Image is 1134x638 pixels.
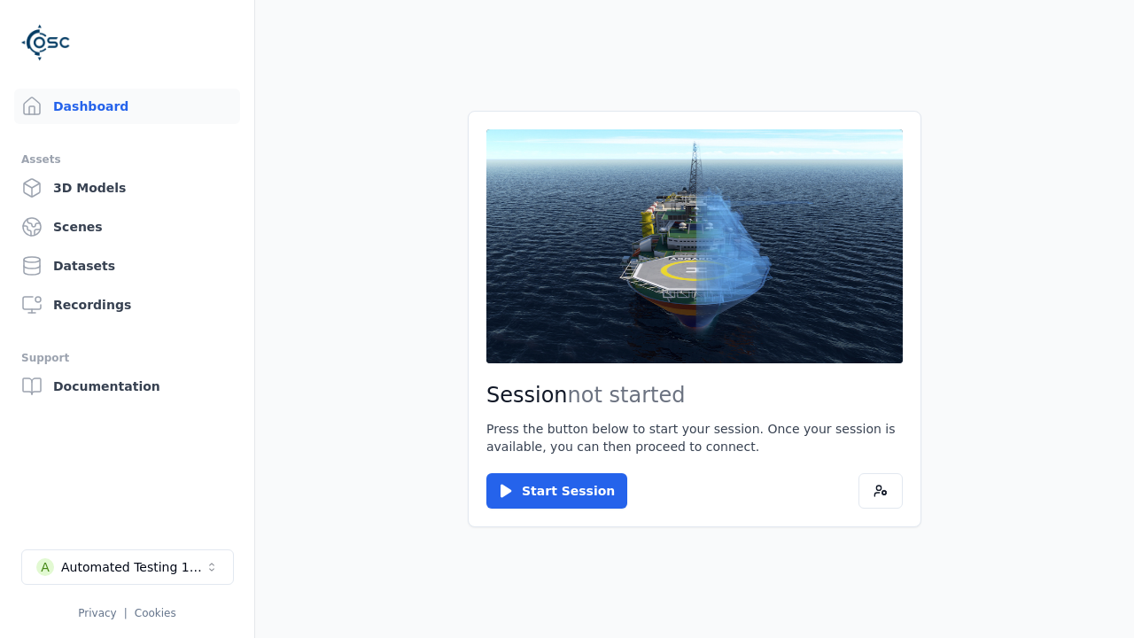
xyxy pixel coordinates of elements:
div: Assets [21,149,233,170]
a: Dashboard [14,89,240,124]
h2: Session [486,381,903,409]
button: Select a workspace [21,549,234,585]
a: Privacy [78,607,116,619]
a: 3D Models [14,170,240,206]
span: not started [568,383,686,408]
a: Recordings [14,287,240,323]
a: Documentation [14,369,240,404]
a: Datasets [14,248,240,284]
div: Automated Testing 1 - Playwright [61,558,205,576]
div: A [36,558,54,576]
div: Support [21,347,233,369]
p: Press the button below to start your session. Once your session is available, you can then procee... [486,420,903,455]
button: Start Session [486,473,627,509]
a: Cookies [135,607,176,619]
span: | [124,607,128,619]
img: Logo [21,18,71,67]
a: Scenes [14,209,240,245]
